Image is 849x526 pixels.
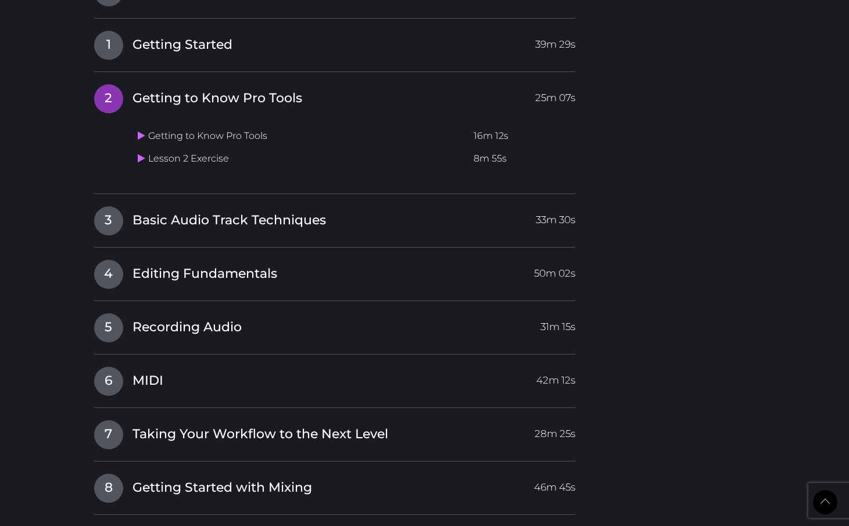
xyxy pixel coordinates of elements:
span: Taking Your Workflow to the Next Level [132,425,388,443]
span: 1 [94,31,123,60]
span: Basic Audio Track Techniques [132,212,326,230]
a: 2Getting to Know Pro Tools25m 07s [94,84,576,108]
span: 2 [94,84,123,113]
span: Getting Started with Mixing [132,479,312,497]
span: Getting Started [132,36,232,54]
span: 4 [94,260,123,289]
a: 8Getting Started with Mixing46m 45s [94,473,576,498]
span: 50m 02s [534,260,575,281]
span: 8 [94,474,123,503]
a: 1Getting Started39m 29s [94,30,576,55]
a: 6MIDI42m 12s [94,366,576,391]
span: 33m 30s [536,206,575,227]
td: Lesson 2 Exercise [133,148,470,170]
span: 7 [94,420,123,449]
a: 5Recording Audio31m 15s [94,313,576,337]
span: MIDI [132,372,163,390]
td: Getting to Know Pro Tools [133,125,470,148]
span: 42m 12s [536,367,575,388]
span: 46m 45s [534,474,575,495]
span: Recording Audio [132,319,242,337]
span: 5 [94,313,123,342]
a: 3Basic Audio Track Techniques33m 30s [94,206,576,230]
span: 39m 29s [535,31,575,52]
span: 3 [94,206,123,235]
span: Getting to Know Pro Tools [132,90,302,108]
a: 4Editing Fundamentals50m 02s [94,259,576,284]
span: 6 [94,367,123,396]
a: Back to Top [813,490,837,514]
span: 28m 25s [535,420,575,441]
td: 8m 55s [469,148,576,170]
td: 16m 12s [469,125,576,148]
span: Editing Fundamentals [132,265,277,283]
a: 7Taking Your Workflow to the Next Level28m 25s [94,420,576,444]
span: 25m 07s [535,84,575,105]
span: 31m 15s [540,313,575,334]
